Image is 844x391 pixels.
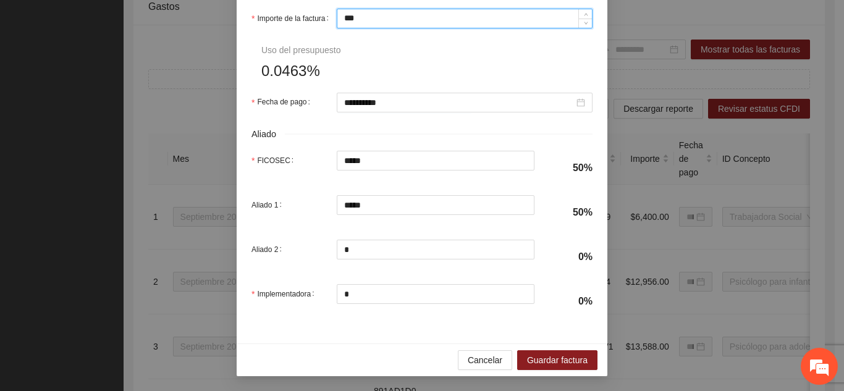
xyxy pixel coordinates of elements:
[337,240,534,259] input: Aliado 2:
[261,43,340,57] div: Uso del presupuesto
[582,11,589,18] span: up
[337,9,592,28] input: Importe de la factura:
[578,9,592,19] span: Increase Value
[126,258,185,268] a: haga clic aquí.
[251,284,319,304] label: Implementadora:
[337,196,534,214] input: Aliado 1:
[517,350,597,370] button: Guardar factura
[261,59,320,83] span: 0.0463%
[77,196,96,214] span: Triste
[344,96,574,109] input: Fecha de pago:
[527,353,588,367] span: Guardar factura
[458,350,512,370] button: Cancelar
[16,88,107,125] div: 11:56 AM
[337,151,534,170] input: FICOSEC:
[251,240,287,259] label: Aliado 2:
[25,93,98,120] span: muchas gracias:) ¡Igualmente!
[549,295,593,308] h4: 0%
[28,242,214,314] div: Su sesión de chat ha terminado. Si desea continuar el chat,
[251,9,334,28] label: Importe de la factura:
[28,137,214,159] div: [PERSON_NAME] ha terminado esta sesión de chat 12:13 PM
[582,20,589,27] span: down
[251,127,285,141] span: Aliado
[22,180,219,190] div: Comparta su valoración y comentarios
[251,195,287,215] label: Aliado 1:
[22,221,219,248] div: Califique esta sesión de soporte como Triste/Neutral/Feliz
[146,196,165,214] span: Satisfecho
[111,196,130,214] span: Neutro
[203,6,232,36] div: Minimizar ventana de chat en vivo
[54,61,198,76] div: Josselin Bravo
[549,250,593,264] h4: 0%
[217,166,230,180] em: Cerrar
[43,287,199,309] a: Enviar esta transcripción por correo electrónico
[251,151,298,170] label: FICOSEC:
[337,285,534,303] input: Implementadora:
[468,353,502,367] span: Cancelar
[549,161,593,175] h4: 50%
[578,19,592,28] span: Decrease Value
[251,93,315,112] label: Fecha de pago:
[549,206,593,219] h4: 50%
